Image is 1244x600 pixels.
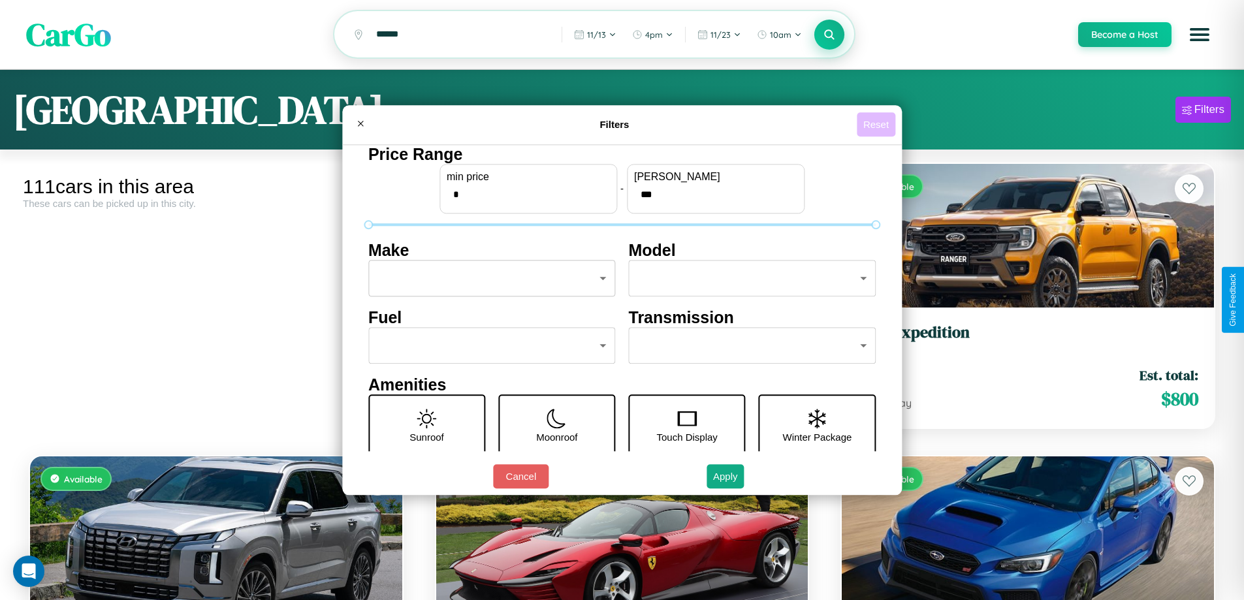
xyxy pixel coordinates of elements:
[493,464,549,488] button: Cancel
[1228,274,1237,326] div: Give Feedback
[23,198,409,209] div: These cars can be picked up in this city.
[707,464,744,488] button: Apply
[567,24,623,45] button: 11/13
[368,308,616,327] h4: Fuel
[691,24,748,45] button: 11/23
[536,428,577,446] p: Moonroof
[64,473,103,484] span: Available
[1175,97,1231,123] button: Filters
[620,180,624,197] p: -
[770,29,791,40] span: 10am
[645,29,663,40] span: 4pm
[1140,366,1198,385] span: Est. total:
[409,428,444,446] p: Sunroof
[1078,22,1172,47] button: Become a Host
[368,145,876,164] h4: Price Range
[368,375,876,394] h4: Amenities
[857,323,1198,355] a: Ford Expedition2024
[857,323,1198,342] h3: Ford Expedition
[368,241,616,260] h4: Make
[1161,386,1198,412] span: $ 800
[629,241,876,260] h4: Model
[26,13,111,56] span: CarGo
[656,428,717,446] p: Touch Display
[13,556,44,587] div: Open Intercom Messenger
[750,24,808,45] button: 10am
[1181,16,1218,53] button: Open menu
[710,29,731,40] span: 11 / 23
[447,171,610,183] label: min price
[626,24,680,45] button: 4pm
[587,29,606,40] span: 11 / 13
[23,176,409,198] div: 111 cars in this area
[634,171,797,183] label: [PERSON_NAME]
[783,428,852,446] p: Winter Package
[372,119,857,130] h4: Filters
[1194,103,1224,116] div: Filters
[13,83,384,136] h1: [GEOGRAPHIC_DATA]
[629,308,876,327] h4: Transmission
[857,112,895,136] button: Reset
